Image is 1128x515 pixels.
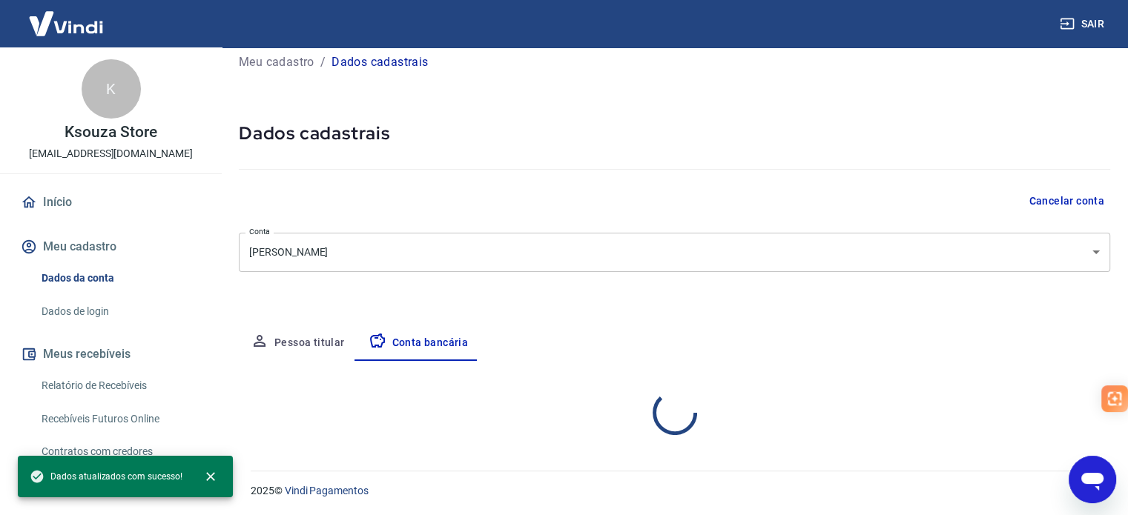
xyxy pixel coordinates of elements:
p: 2025 © [251,483,1092,499]
p: / [320,53,326,71]
span: Dados atualizados com sucesso! [30,469,182,484]
button: close [194,460,227,493]
h5: Dados cadastrais [239,122,1110,145]
a: Vindi Pagamentos [285,485,369,496]
a: Dados da conta [36,263,204,293]
button: Meus recebíveis [18,338,204,371]
iframe: Botão para abrir a janela de mensagens [1069,456,1116,503]
button: Meu cadastro [18,230,204,263]
button: Pessoa titular [239,325,357,361]
img: Vindi [18,1,114,46]
label: Conta [249,226,270,237]
p: Dados cadastrais [332,53,428,71]
a: Relatório de Recebíveis [36,371,204,401]
button: Conta bancária [357,325,481,361]
button: Sair [1057,10,1110,38]
a: Início [18,186,204,219]
p: Ksouza Store [65,124,156,140]
div: [PERSON_NAME] [239,233,1110,272]
button: Cancelar conta [1023,187,1110,215]
a: Dados de login [36,296,204,327]
p: [EMAIL_ADDRESS][DOMAIN_NAME] [29,146,193,162]
a: Recebíveis Futuros Online [36,404,204,434]
a: Contratos com credores [36,436,204,467]
div: K [82,59,141,119]
a: Meu cadastro [239,53,314,71]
